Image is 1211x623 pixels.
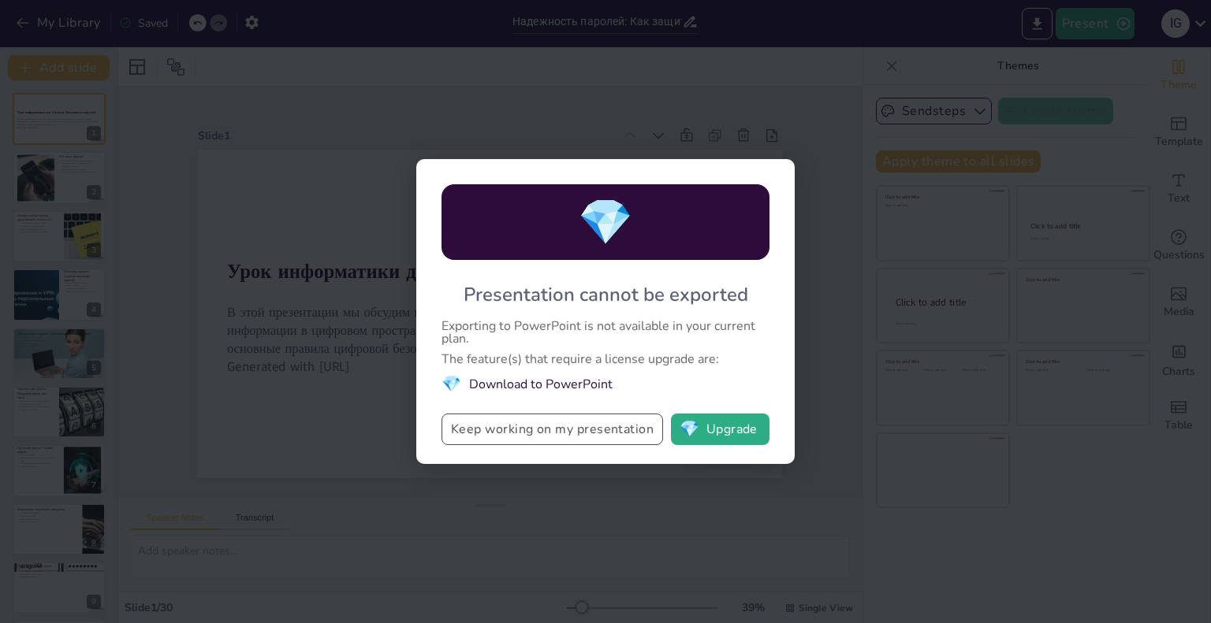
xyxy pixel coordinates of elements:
span: diamond [680,421,699,437]
button: Keep working on my presentation [442,413,663,445]
span: diamond [578,192,633,253]
li: Download to PowerPoint [442,373,769,395]
div: Presentation cannot be exported [464,282,748,307]
button: diamondUpgrade [671,413,769,445]
span: diamond [442,373,461,395]
div: Exporting to PowerPoint is not available in your current plan. [442,320,769,345]
div: The feature(s) that require a license upgrade are: [442,353,769,365]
